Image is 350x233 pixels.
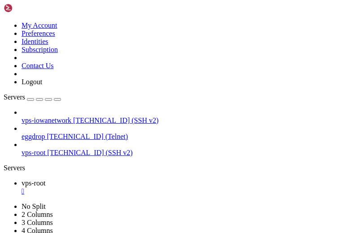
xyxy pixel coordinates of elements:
[4,52,333,60] x-row: Purging configuration files for libreoffice-common (4:24.2.7-0ubuntu0.24.04.4) ...
[22,116,346,125] a: vps-iowanetwork [TECHNICAL_ID] (SSH v2)
[22,108,346,125] li: vps-iowanetwork [TECHNICAL_ID] (SSH v2)
[22,141,346,157] li: vps-root [TECHNICAL_ID] (SSH v2)
[4,20,333,28] x-row: Purging configuration files for [PERSON_NAME]-common (0.32.6-1ubuntu3) ...
[22,187,346,195] a: 
[22,219,53,226] a: 3 Columns
[22,78,42,86] a: Logout
[4,93,25,101] span: Servers
[47,149,132,156] span: [TECHNICAL_ID] (SSH v2)
[47,173,133,181] span: [PERSON_NAME] autoremove
[47,133,128,140] span: [TECHNICAL_ID] (Telnet)
[4,125,333,133] x-row: Purging configuration files for libreoffice-base-core (4:24.2.7-0ubuntu0.24.04.4) ...
[4,68,333,76] x-row: rmdir: failed to remove '/var/lib/libreoffice/share': No such file or directory
[22,179,346,195] a: vps-root
[22,22,57,29] a: My Account
[22,203,46,210] a: No Split
[22,211,53,218] a: 2 Columns
[73,116,158,124] span: [TECHNICAL_ID] (SSH v2)
[22,46,58,53] a: Subscription
[4,76,333,84] x-row: while removing libreoffice-common, directory '/etc/libreoffice/registry' not empty so not removed
[4,141,333,149] x-row: Purging configuration files for libreoffice-core (4:24.2.7-0ubuntu0.24.04.4) ...
[22,179,45,187] span: vps-root
[4,36,333,44] x-row: Purging configuration files for libreoffice-help-common (4:24.2.7-0ubuntu0.24.04.4) ...
[4,108,333,116] x-row: info: Removing crontab ...
[125,173,128,181] div: (32, 21)
[4,149,333,157] x-row: Purging configuration files for xdg-user-dirs-gtk (0.11-1build2) ...
[22,125,346,141] li: eggdrop [TECHNICAL_ID] (Telnet)
[4,4,333,12] x-row: Purging configuration files for user-session-migration (0.4.1ubuntu3) ...
[4,77,22,84] span: dpkg:
[4,92,333,100] x-row: Purging configuration files for libreoffice-impress (4:24.2.7-0ubuntu0.24.04.4) ...
[22,133,45,140] span: eggdrop
[4,60,333,68] x-row: rmdir: failed to remove '/var/lib/libreoffice/share/config': No such file or directory
[4,28,333,36] x-row: Purging configuration files for gnome-chess (1:46.0-1build1) ...
[4,116,333,125] x-row: info: Removing user `gnome-initial-setup' ...
[4,93,61,101] a: Servers
[4,84,333,92] x-row: Purging configuration files for libreoffice-gnome (4:24.2.7-0ubuntu0.24.04.4) ...
[22,149,346,157] a: vps-root [TECHNICAL_ID] (SSH v2)
[4,100,333,108] x-row: Purging configuration files for gnome-initial-setup (46.3-1ubuntu3~24.04.2) ...
[22,30,55,37] a: Preferences
[4,133,333,141] x-row: Purging configuration files for libreoffice-help-en-us (4:24.2.7-0ubuntu0.24.04.4) ...
[22,38,48,45] a: Identities
[4,165,333,173] x-row: root@main:~# sudo apt clean
[4,12,333,20] x-row: Purging configuration files for libreoffice-draw (4:24.2.7-0ubuntu0.24.04.4) ...
[4,157,333,165] x-row: Purging configuration files for libreoffice-calc (4:24.2.7-0ubuntu0.24.04.4) ...
[22,116,71,124] span: vps-iowanetwork
[4,44,333,52] x-row: Purging configuration files for libreoffice-style-colibre (4:24.2.7-0ubuntu0.24.04.4) ...
[22,133,346,141] a: eggdrop [TECHNICAL_ID] (Telnet)
[4,4,55,13] img: Shellngn
[22,149,45,156] span: vps-root
[25,77,54,84] span: warning:
[22,62,54,69] a: Contact Us
[4,164,346,172] div: Servers
[4,173,333,181] x-row: root@main:~#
